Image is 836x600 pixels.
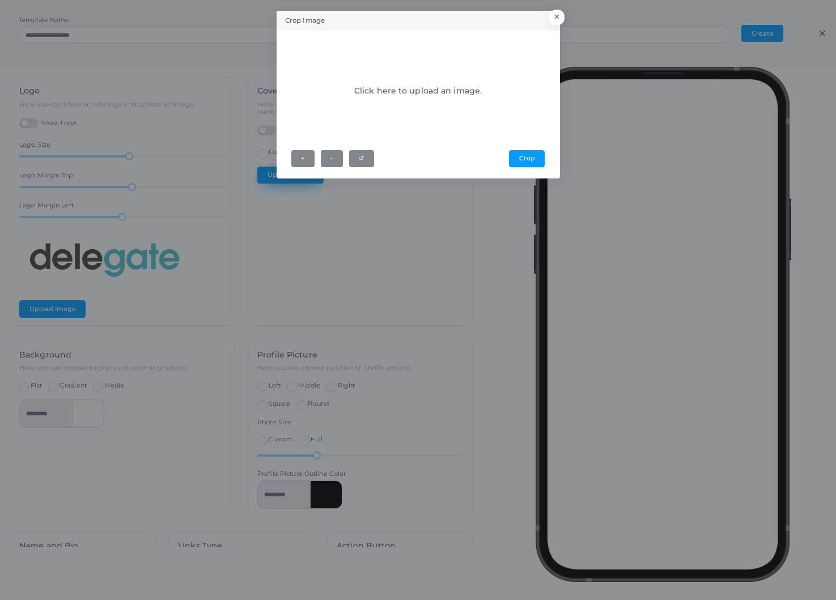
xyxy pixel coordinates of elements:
button: - [321,150,343,167]
button: ↺ [349,150,374,167]
button: Crop [509,150,545,167]
button: + [291,150,315,167]
button: Close [549,10,565,24]
h4: Click here to upload an image. [354,86,482,96]
h5: Crop Image [285,16,325,25]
